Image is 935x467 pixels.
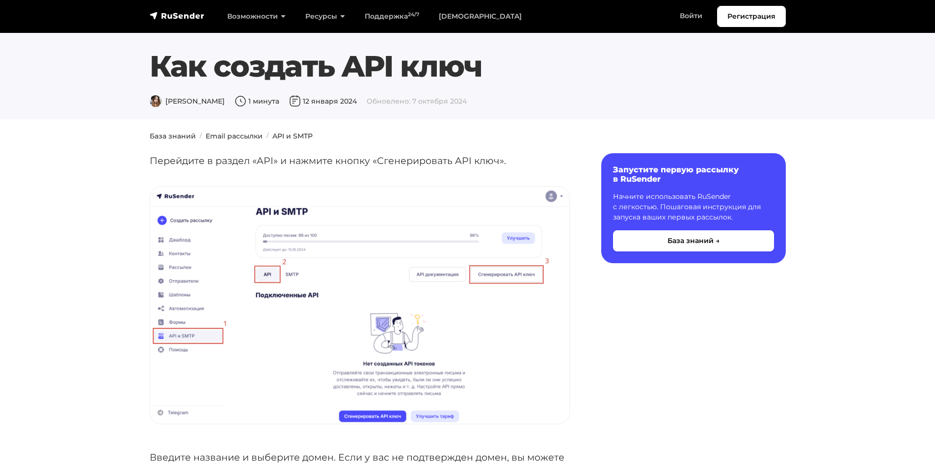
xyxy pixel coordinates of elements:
[670,6,712,26] a: Войти
[235,97,279,106] span: 1 минута
[150,153,570,168] p: Перейдите в раздел «API» и нажмите кнопку «Сгенерировать API ключ».
[717,6,786,27] a: Регистрация
[150,187,569,424] img: Раздел API в RuSender
[150,97,225,106] span: [PERSON_NAME]
[367,97,467,106] span: Обновлено: 7 октября 2024
[206,132,263,140] a: Email рассылки
[355,6,429,27] a: Поддержка24/7
[601,153,786,263] a: Запустите первую рассылку в RuSender Начните использовать RuSender с легкостью. Пошаговая инструк...
[150,49,786,84] h1: Как создать API ключ
[295,6,355,27] a: Ресурсы
[217,6,295,27] a: Возможности
[613,165,774,184] h6: Запустите первую рассылку в RuSender
[150,132,196,140] a: База знаний
[429,6,532,27] a: [DEMOGRAPHIC_DATA]
[289,97,357,106] span: 12 января 2024
[150,11,205,21] img: RuSender
[613,230,774,251] button: База знаний →
[613,192,774,222] p: Начните использовать RuSender с легкостью. Пошаговая инструкция для запуска ваших первых рассылок.
[272,132,313,140] a: API и SMTP
[408,11,419,18] sup: 24/7
[235,95,246,107] img: Время чтения
[144,131,792,141] nav: breadcrumb
[289,95,301,107] img: Дата публикации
